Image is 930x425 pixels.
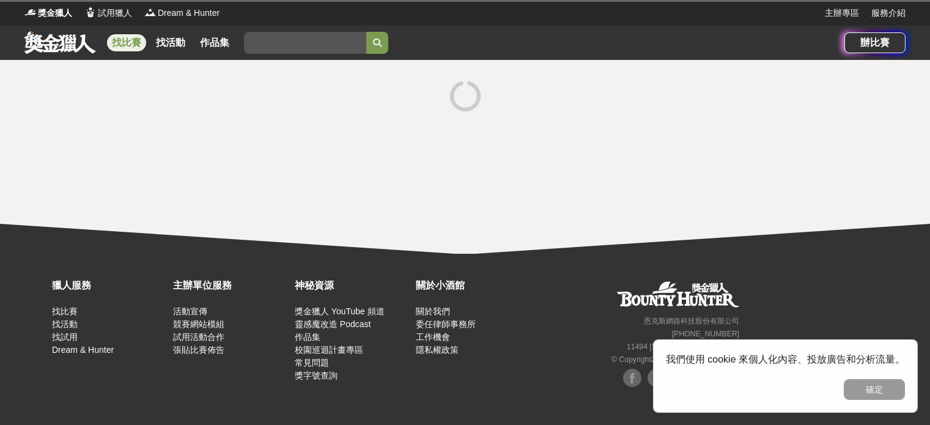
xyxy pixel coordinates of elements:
[24,6,37,18] img: Logo
[295,345,363,355] a: 校園巡迴計畫專區
[173,332,224,342] a: 試用活動合作
[627,342,739,351] small: 11494 [STREET_ADDRESS] 3 樓
[416,319,476,329] a: 委任律師事務所
[416,332,450,342] a: 工作機會
[144,6,157,18] img: Logo
[158,7,220,20] span: Dream & Hunter
[825,7,859,20] a: 主辦專區
[52,332,78,342] a: 找試用
[295,371,338,380] a: 獎字號查詢
[416,306,450,316] a: 關於我們
[295,319,371,329] a: 靈感魔改造 Podcast
[173,319,224,329] a: 競賽網站模組
[52,345,114,355] a: Dream & Hunter
[672,330,739,338] small: [PHONE_NUMBER]
[295,332,320,342] a: 作品集
[52,306,78,316] a: 找比賽
[295,358,329,368] a: 常見問題
[173,345,224,355] a: 張貼比賽佈告
[84,7,132,20] a: Logo試用獵人
[871,7,906,20] a: 服務介紹
[623,369,641,387] img: Facebook
[98,7,132,20] span: 試用獵人
[611,355,739,364] small: © Copyright 2025 . All Rights Reserved.
[173,306,207,316] a: 活動宣傳
[416,278,531,293] div: 關於小酒館
[84,6,97,18] img: Logo
[195,34,234,51] a: 作品集
[52,319,78,329] a: 找活動
[648,369,666,387] img: Facebook
[295,306,385,316] a: 獎金獵人 YouTube 頻道
[151,34,190,51] a: 找活動
[666,354,905,364] span: 我們使用 cookie 來個人化內容、投放廣告和分析流量。
[844,32,906,53] a: 辦比賽
[52,278,167,293] div: 獵人服務
[173,278,288,293] div: 主辦單位服務
[38,7,72,20] span: 獎金獵人
[24,7,72,20] a: Logo獎金獵人
[844,379,905,400] button: 確定
[144,7,220,20] a: LogoDream & Hunter
[295,278,410,293] div: 神秘資源
[416,345,459,355] a: 隱私權政策
[107,34,146,51] a: 找比賽
[644,317,739,325] small: 恩克斯網路科技股份有限公司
